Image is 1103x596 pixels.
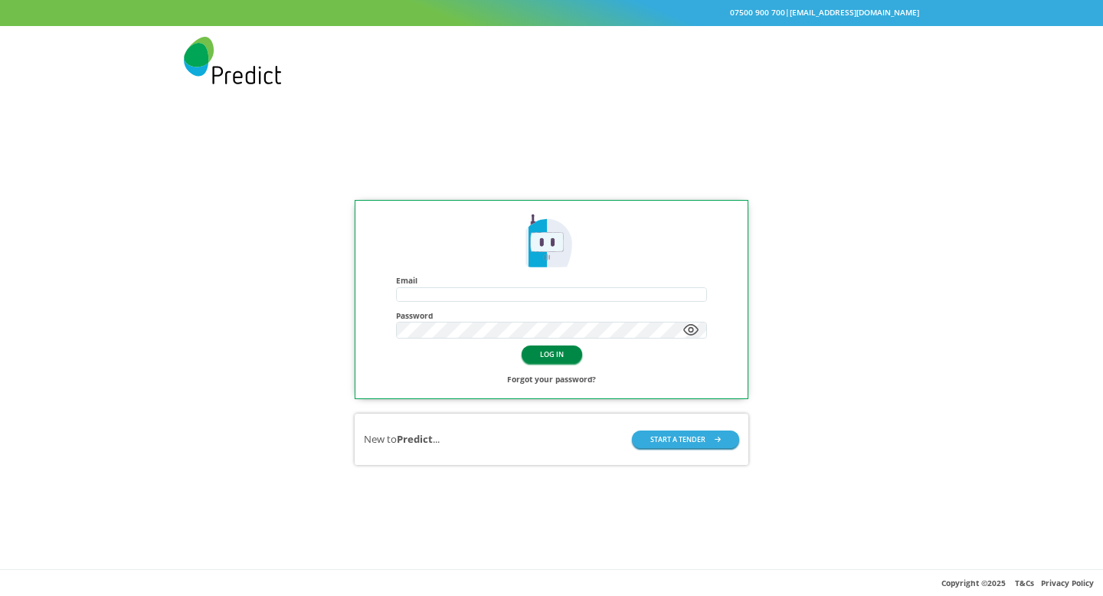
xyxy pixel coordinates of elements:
a: Forgot your password? [507,372,596,387]
img: Predict Mobile [184,37,281,84]
a: Privacy Policy [1041,578,1094,588]
div: New to ... [364,432,440,447]
button: START A TENDER [632,431,739,448]
h4: Email [396,276,707,285]
b: Predict [397,432,433,446]
button: LOG IN [522,345,582,363]
img: Predict Mobile [522,212,581,272]
a: [EMAIL_ADDRESS][DOMAIN_NAME] [790,7,919,18]
h4: Password [396,311,707,320]
a: T&Cs [1015,578,1034,588]
a: 07500 900 700 [730,7,785,18]
div: | [184,5,919,20]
